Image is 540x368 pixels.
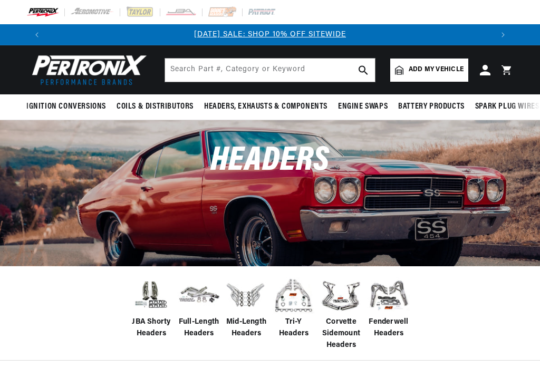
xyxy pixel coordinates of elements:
summary: Coils & Distributors [111,94,199,119]
span: Tri-Y Headers [273,316,315,340]
a: Fenderwell Headers Fenderwell Headers [368,274,410,340]
img: JBA Shorty Headers [130,277,172,313]
span: Spark Plug Wires [475,101,539,112]
span: Ignition Conversions [26,101,106,112]
img: Full-Length Headers [178,278,220,312]
a: Mid-Length Headers Mid-Length Headers [225,274,267,340]
span: Battery Products [398,101,465,112]
img: Fenderwell Headers [368,274,410,316]
a: Tri-Y Headers Tri-Y Headers [273,274,315,340]
a: JBA Shorty Headers JBA Shorty Headers [130,274,172,340]
summary: Headers, Exhausts & Components [199,94,333,119]
button: Translation missing: en.sections.announcements.next_announcement [493,24,514,45]
span: Add my vehicle [409,65,464,75]
div: Announcement [47,29,493,41]
span: Full-Length Headers [178,316,220,340]
span: Corvette Sidemount Headers [320,316,362,352]
button: Translation missing: en.sections.announcements.previous_announcement [26,24,47,45]
span: Engine Swaps [338,101,388,112]
button: search button [352,59,375,82]
img: Tri-Y Headers [273,274,315,316]
span: JBA Shorty Headers [130,316,172,340]
summary: Ignition Conversions [26,94,111,119]
img: Corvette Sidemount Headers [320,274,362,316]
a: [DATE] SALE: SHOP 10% OFF SITEWIDE [194,31,346,38]
input: Search Part #, Category or Keyword [165,59,375,82]
a: Corvette Sidemount Headers Corvette Sidemount Headers [320,274,362,352]
div: 1 of 3 [47,29,493,41]
img: Pertronix [26,52,148,88]
a: Full-Length Headers Full-Length Headers [178,274,220,340]
span: Headers [210,144,330,178]
summary: Engine Swaps [333,94,393,119]
span: Headers, Exhausts & Components [204,101,327,112]
img: Mid-Length Headers [225,274,267,316]
span: Mid-Length Headers [225,316,267,340]
span: Fenderwell Headers [368,316,410,340]
a: Add my vehicle [390,59,468,82]
span: Coils & Distributors [117,101,194,112]
summary: Battery Products [393,94,470,119]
